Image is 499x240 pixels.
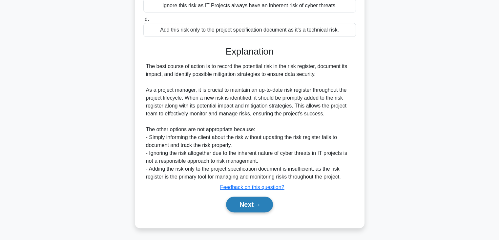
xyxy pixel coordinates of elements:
h3: Explanation [147,46,352,57]
div: Add this risk only to the project specification document as it's a technical risk. [143,23,356,37]
span: d. [145,16,149,22]
a: Feedback on this question? [220,184,284,190]
button: Next [226,197,273,212]
div: The best course of action is to record the potential risk in the risk register, document its impa... [146,62,353,181]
